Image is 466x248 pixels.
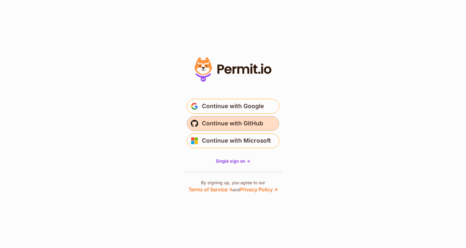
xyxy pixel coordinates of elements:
span: Continue with Google [202,101,264,111]
a: Privacy Policy ↗ [240,186,278,193]
button: Continue with Microsoft [187,133,279,148]
a: Single sign on -> [216,158,250,164]
span: Continue with GitHub [202,119,263,128]
p: By signing up, you agree to our and [188,180,278,193]
span: Continue with Microsoft [202,136,271,146]
button: Continue with Google [187,99,279,114]
a: Terms of Service ↗ [188,186,232,193]
button: Continue with GitHub [187,116,279,131]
